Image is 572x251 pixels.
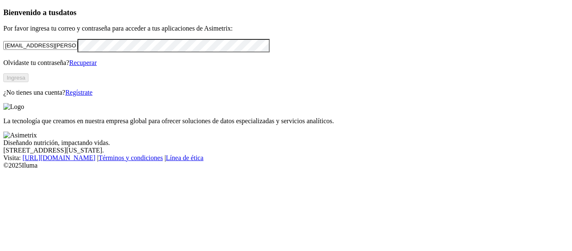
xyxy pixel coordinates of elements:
h3: Bienvenido a tus [3,8,569,17]
a: [URL][DOMAIN_NAME] [23,154,95,161]
a: Regístrate [65,89,93,96]
img: Asimetrix [3,132,37,139]
p: La tecnología que creamos en nuestra empresa global para ofrecer soluciones de datos especializad... [3,117,569,125]
span: datos [59,8,77,17]
div: [STREET_ADDRESS][US_STATE]. [3,147,569,154]
p: Por favor ingresa tu correo y contraseña para acceder a tus aplicaciones de Asimetrix: [3,25,569,32]
a: Recuperar [69,59,97,66]
p: Olvidaste tu contraseña? [3,59,569,67]
div: Visita : | | [3,154,569,162]
button: Ingresa [3,73,28,82]
div: Diseñando nutrición, impactando vidas. [3,139,569,147]
img: Logo [3,103,24,111]
a: Términos y condiciones [98,154,163,161]
p: ¿No tienes una cuenta? [3,89,569,96]
div: © 2025 Iluma [3,162,569,169]
input: Tu correo [3,41,77,50]
a: Línea de ética [166,154,204,161]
